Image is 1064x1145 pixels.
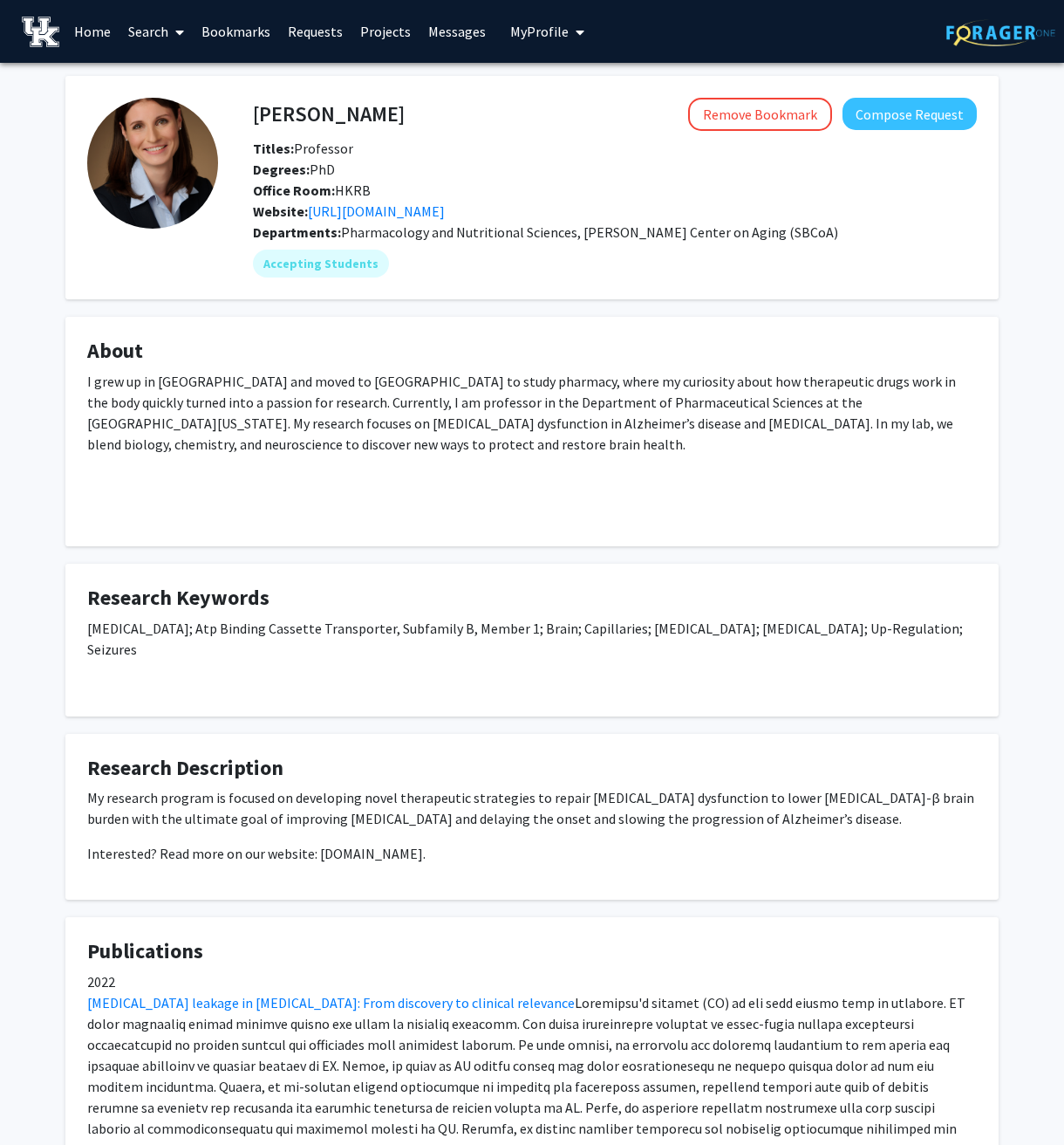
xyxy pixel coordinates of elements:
span: HKRB [253,182,371,199]
button: Remove Bookmark [688,98,832,131]
a: Bookmarks [193,1,279,62]
img: University of Kentucky Logo [22,17,59,47]
b: Website: [253,202,308,220]
h4: Publications [87,939,977,964]
p: Interested? Read more on our website: [DOMAIN_NAME]. [87,843,977,864]
button: Compose Request to Anika Hartz [842,98,977,130]
b: Office Room: [253,182,335,199]
span: PhD [253,161,335,178]
span: Professor [253,140,353,157]
iframe: Chat [13,1066,74,1132]
h4: Research Description [87,756,977,781]
p: My research program is focused on developing novel therapeutic strategies to repair [MEDICAL_DATA... [87,787,977,829]
a: Projects [351,1,419,62]
h4: [PERSON_NAME] [253,98,405,130]
a: [MEDICAL_DATA] leakage in [MEDICAL_DATA]: From discovery to clinical relevance [87,994,575,1011]
a: Opens in a new tab [308,202,445,220]
a: Messages [419,1,494,62]
mat-chip: Accepting Students [253,250,389,278]
h4: About [87,339,977,364]
a: Requests [279,1,351,62]
b: Departments: [253,223,341,241]
h4: Research Keywords [87,586,977,611]
div: [MEDICAL_DATA]; Atp Binding Cassette Transporter, Subfamily B, Member 1; Brain; Capillaries; [MED... [87,618,977,695]
img: ForagerOne Logo [946,19,1055,46]
a: Search [119,1,193,62]
a: Home [65,1,119,62]
b: Titles: [253,140,294,157]
span: Pharmacology and Nutritional Sciences, [PERSON_NAME] Center on Aging (SBCoA) [341,223,838,241]
b: Degrees: [253,161,310,178]
span: My Profile [510,23,569,40]
p: I grew up in [GEOGRAPHIC_DATA] and moved to [GEOGRAPHIC_DATA] to study pharmacy, where my curiosi... [87,371,977,455]
img: Profile Picture [87,98,218,229]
